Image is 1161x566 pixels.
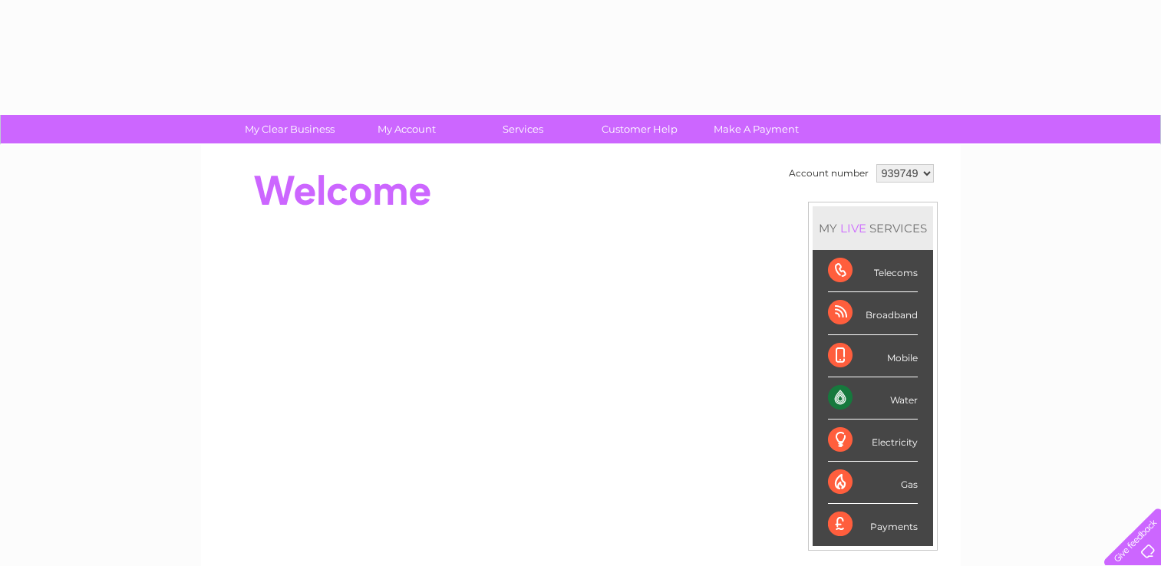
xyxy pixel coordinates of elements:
[828,377,918,420] div: Water
[828,420,918,462] div: Electricity
[785,160,872,186] td: Account number
[693,115,820,143] a: Make A Payment
[828,292,918,334] div: Broadband
[343,115,470,143] a: My Account
[226,115,353,143] a: My Clear Business
[576,115,703,143] a: Customer Help
[828,462,918,504] div: Gas
[813,206,933,250] div: MY SERVICES
[460,115,586,143] a: Services
[837,221,869,235] div: LIVE
[828,335,918,377] div: Mobile
[828,250,918,292] div: Telecoms
[828,504,918,545] div: Payments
